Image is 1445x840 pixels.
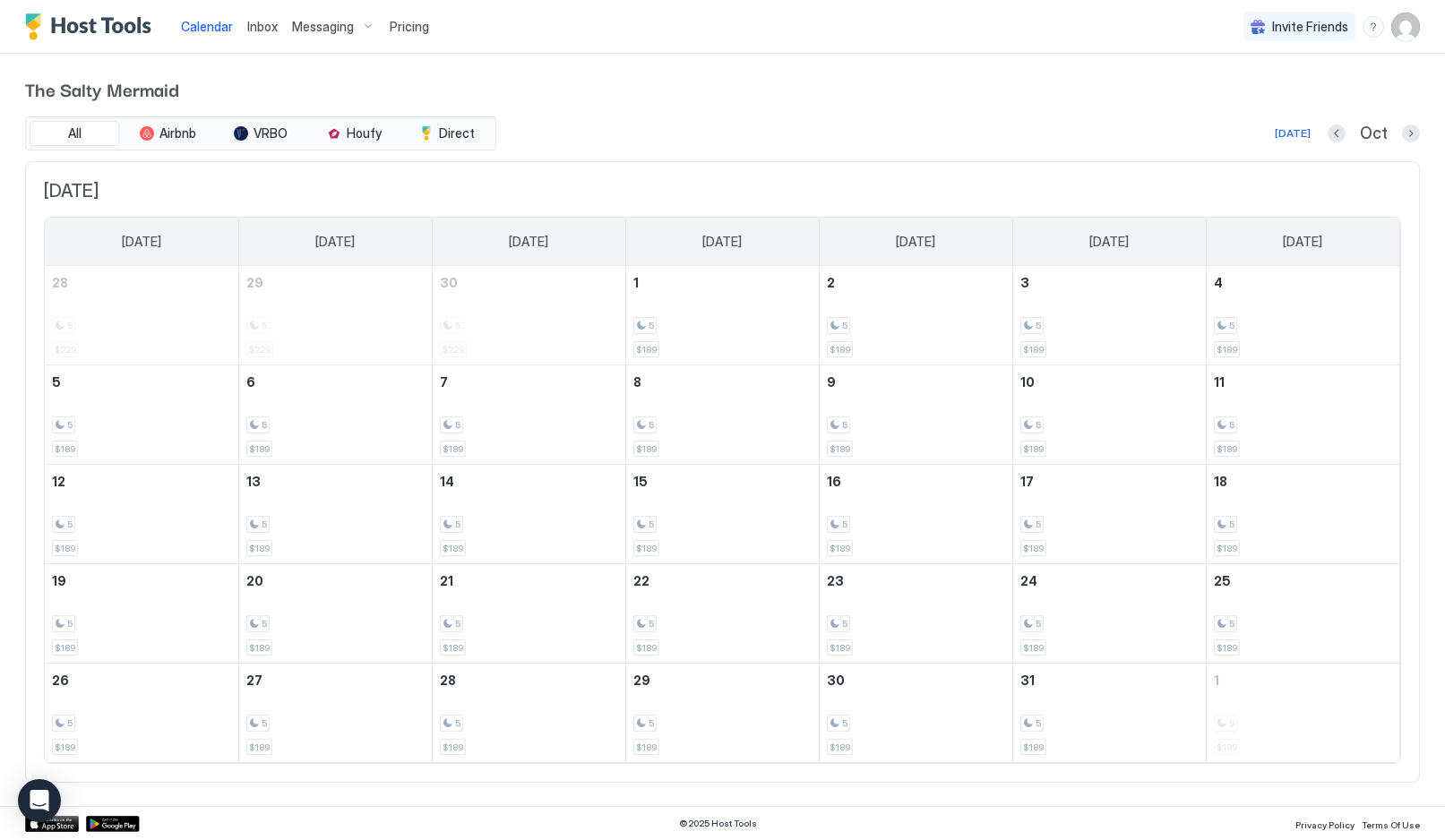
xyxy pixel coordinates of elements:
[249,642,270,654] span: $189
[1206,465,1399,564] td: October 18, 2025
[55,443,75,455] span: $189
[1229,519,1234,530] span: 5
[440,474,454,489] span: 14
[1020,573,1037,588] span: 24
[625,266,819,365] td: October 1, 2025
[433,664,625,697] a: October 28, 2025
[1214,275,1223,290] span: 4
[1206,365,1399,465] td: October 11, 2025
[625,365,819,465] td: October 8, 2025
[254,125,288,141] span: VRBO
[1012,365,1206,465] td: October 10, 2025
[1206,564,1399,664] td: October 25, 2025
[1023,642,1044,654] span: $189
[1089,234,1129,250] span: [DATE]
[455,618,460,630] span: 5
[626,365,819,399] a: October 8, 2025
[55,741,75,753] span: $189
[636,741,657,753] span: $189
[432,564,625,664] td: October 21, 2025
[67,419,73,431] span: 5
[45,465,238,564] td: October 12, 2025
[239,664,432,697] a: October 27, 2025
[679,818,757,829] span: © 2025 Host Tools
[1023,741,1044,753] span: $189
[626,266,819,299] a: October 1, 2025
[633,374,641,390] span: 8
[52,573,66,588] span: 19
[159,125,196,141] span: Airbnb
[246,474,261,489] span: 13
[1207,365,1400,399] a: October 11, 2025
[1012,664,1206,763] td: October 31, 2025
[239,465,432,498] a: October 13, 2025
[440,673,456,688] span: 28
[432,266,625,365] td: September 30, 2025
[636,443,657,455] span: $189
[443,642,463,654] span: $189
[1214,573,1231,588] span: 25
[440,275,458,290] span: 30
[246,275,263,290] span: 29
[842,419,847,431] span: 5
[238,664,432,763] td: October 27, 2025
[819,664,1012,763] td: October 30, 2025
[1217,543,1237,554] span: $189
[625,564,819,664] td: October 22, 2025
[455,717,460,729] span: 5
[1206,266,1399,365] td: October 4, 2025
[649,320,654,331] span: 5
[1229,618,1234,630] span: 5
[820,365,1012,399] a: October 9, 2025
[239,564,432,597] a: October 20, 2025
[1275,125,1311,141] div: [DATE]
[52,673,69,688] span: 26
[896,234,935,250] span: [DATE]
[1023,344,1044,356] span: $189
[45,365,238,465] td: October 5, 2025
[636,344,657,356] span: $189
[1036,419,1041,431] span: 5
[1036,519,1041,530] span: 5
[1229,320,1234,331] span: 5
[1020,673,1035,688] span: 31
[30,121,119,146] button: All
[819,465,1012,564] td: October 16, 2025
[262,519,267,530] span: 5
[1272,123,1313,144] button: [DATE]
[432,465,625,564] td: October 14, 2025
[181,19,233,34] span: Calendar
[440,374,448,390] span: 7
[819,564,1012,664] td: October 23, 2025
[819,365,1012,465] td: October 9, 2025
[246,573,263,588] span: 20
[123,121,212,146] button: Airbnb
[702,234,742,250] span: [DATE]
[390,19,429,35] span: Pricing
[1207,564,1400,597] a: October 25, 2025
[440,573,453,588] span: 21
[1229,419,1234,431] span: 5
[247,17,278,36] a: Inbox
[1391,13,1420,41] div: User profile
[1283,234,1322,250] span: [DATE]
[315,234,355,250] span: [DATE]
[455,419,460,431] span: 5
[830,443,850,455] span: $189
[830,642,850,654] span: $189
[238,465,432,564] td: October 13, 2025
[402,121,492,146] button: Direct
[238,564,432,664] td: October 20, 2025
[45,266,238,299] a: September 28, 2025
[1265,218,1340,266] a: Saturday
[633,275,639,290] span: 1
[216,121,305,146] button: VRBO
[830,344,850,356] span: $189
[45,365,238,399] a: October 5, 2025
[1036,618,1041,630] span: 5
[433,266,625,299] a: September 30, 2025
[122,234,161,250] span: [DATE]
[842,519,847,530] span: 5
[830,543,850,554] span: $189
[55,543,75,554] span: $189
